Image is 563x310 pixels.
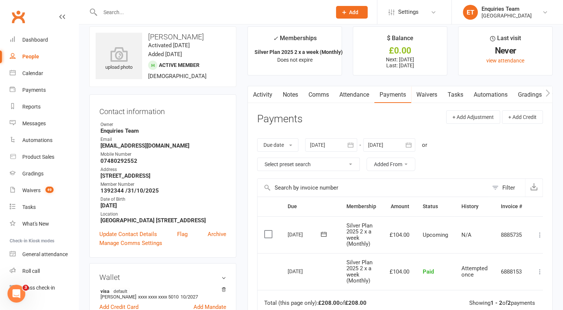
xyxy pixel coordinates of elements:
div: [DATE] [288,265,322,277]
th: Status [416,197,455,216]
a: Comms [303,86,334,103]
strong: £208.00 [318,300,340,306]
strong: Silver Plan 2025 2 x a week (Monthly) [255,49,343,55]
th: History [455,197,494,216]
button: Add [336,6,368,19]
h3: Wallet [99,273,226,281]
div: Automations [22,137,52,143]
a: Activity [248,86,278,103]
div: Class check-in [22,285,55,291]
strong: [DATE] [100,202,226,209]
time: Added [DATE] [148,51,182,58]
div: Messages [22,120,46,126]
a: Clubworx [9,7,28,26]
a: Attendance [334,86,374,103]
span: Silver Plan 2025 2 x a week (Monthly) [346,222,372,248]
span: Does not expire [277,57,313,63]
p: Next: [DATE] Last: [DATE] [360,56,440,68]
div: Calendar [22,70,43,76]
i: ✓ [273,35,278,42]
strong: [STREET_ADDRESS] [100,172,226,179]
div: Member Number [100,181,226,188]
div: [DATE] [288,229,322,240]
a: Class kiosk mode [10,280,79,296]
div: Address [100,166,226,173]
h3: Contact information [99,104,226,116]
div: Showing of payments [469,300,535,306]
div: or [422,141,427,149]
a: Dashboard [10,32,79,48]
th: Membership [340,197,383,216]
div: Enquiries Team [482,6,532,12]
a: People [10,48,79,65]
span: N/A [461,232,471,238]
span: Settings [398,4,419,20]
span: 49 [45,187,54,193]
div: Last visit [490,33,521,47]
a: Waivers 49 [10,182,79,199]
input: Search by invoice number [257,179,488,197]
li: [PERSON_NAME] [99,287,226,301]
div: [GEOGRAPHIC_DATA] [482,12,532,19]
span: xxxx xxxx xxxx 5010 [138,294,179,300]
div: Filter [502,183,515,192]
a: Payments [10,82,79,99]
a: Notes [278,86,303,103]
span: [DEMOGRAPHIC_DATA] [148,73,207,80]
strong: £208.00 [345,300,367,306]
div: upload photo [96,47,142,71]
div: What's New [22,221,49,227]
div: Product Sales [22,154,54,160]
a: Automations [10,132,79,149]
div: ET [463,5,478,20]
h3: [PERSON_NAME] [96,33,230,41]
div: Tasks [22,204,36,210]
a: Tasks [442,86,468,103]
button: Filter [488,179,525,197]
a: Payments [374,86,411,103]
div: Roll call [22,268,40,274]
td: 8885735 [494,216,529,253]
a: Tasks [10,199,79,216]
strong: 07480292552 [100,158,226,164]
div: Total (this page only): of [264,300,367,306]
div: Email [100,136,226,143]
strong: 2 [508,300,511,306]
a: Reports [10,99,79,115]
div: £0.00 [360,47,440,55]
div: Mobile Number [100,151,226,158]
span: Upcoming [423,232,448,238]
strong: [EMAIL_ADDRESS][DOMAIN_NAME] [100,142,226,149]
a: General attendance kiosk mode [10,246,79,263]
div: Owner [100,121,226,128]
strong: 1 - 2 [490,300,502,306]
span: Paid [423,268,434,275]
button: Due date [257,138,298,152]
span: Active member [159,62,199,68]
a: Archive [208,230,226,239]
div: Memberships [273,33,317,47]
div: Waivers [22,187,41,193]
div: Reports [22,104,41,110]
th: Invoice # [494,197,529,216]
time: Activated [DATE] [148,42,190,49]
div: Location [100,211,226,218]
strong: Enquiries Team [100,127,226,134]
a: Product Sales [10,149,79,165]
span: Add [349,9,358,15]
span: Attempted once [461,265,487,278]
strong: visa [100,288,223,294]
input: Search... [98,7,326,17]
a: What's New [10,216,79,232]
a: Roll call [10,263,79,280]
div: Never [465,47,546,55]
span: Silver Plan 2025 2 x a week (Monthly) [346,259,372,284]
td: 6888153 [494,253,529,290]
button: + Add Credit [502,110,543,124]
a: Messages [10,115,79,132]
a: Update Contact Details [99,230,157,239]
span: default [111,288,129,294]
a: Waivers [411,86,442,103]
a: Manage Comms Settings [99,239,162,248]
div: General attendance [22,251,68,257]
